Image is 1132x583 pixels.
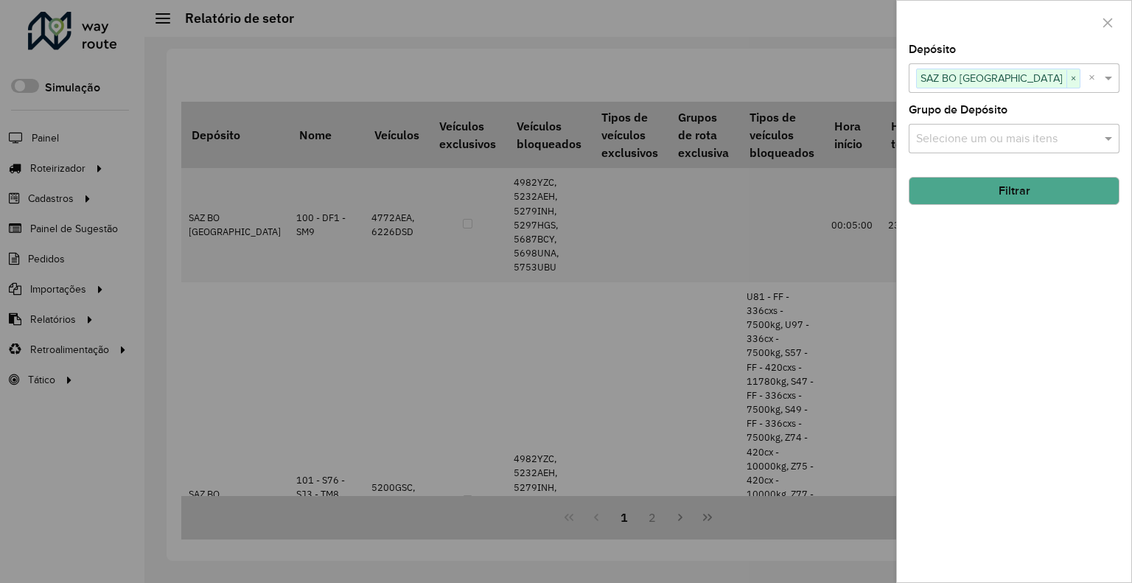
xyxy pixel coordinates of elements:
span: Clear all [1089,69,1101,87]
label: Grupo de Depósito [909,101,1007,119]
span: SAZ BO [GEOGRAPHIC_DATA] [917,69,1066,87]
span: × [1066,70,1080,88]
label: Depósito [909,41,956,58]
button: Filtrar [909,177,1119,205]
